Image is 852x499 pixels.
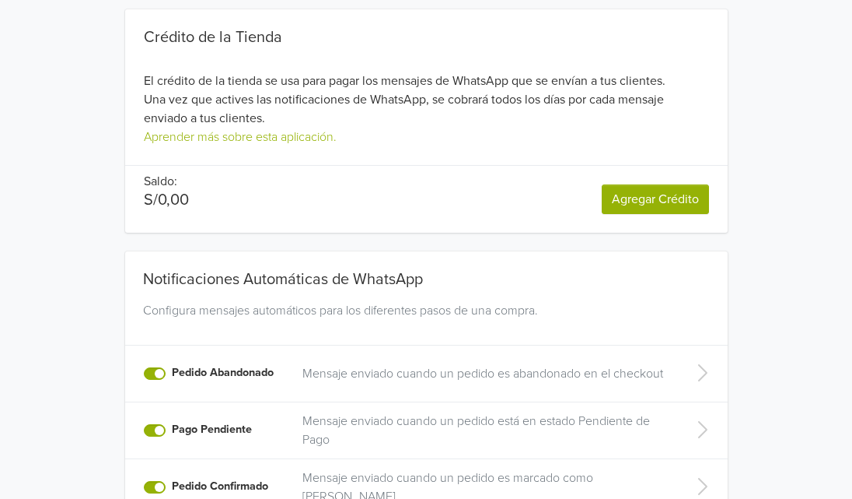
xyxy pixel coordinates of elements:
a: Aprender más sobre esta aplicación. [144,129,337,145]
a: Agregar Crédito [602,184,709,214]
div: Crédito de la Tienda [144,28,709,47]
label: Pedido Confirmado [172,478,268,495]
div: Configura mensajes automáticos para los diferentes pasos de una compra. [137,301,716,339]
div: Notificaciones Automáticas de WhatsApp [137,251,716,295]
a: Mensaje enviado cuando un pedido es abandonado en el checkout [302,364,669,383]
a: Mensaje enviado cuando un pedido está en estado Pendiente de Pago [302,412,669,449]
label: Pedido Abandonado [172,364,274,381]
label: Pago Pendiente [172,421,252,438]
p: S/0,00 [144,191,189,209]
div: El crédito de la tienda se usa para pagar los mensajes de WhatsApp que se envían a tus clientes. ... [125,28,728,146]
p: Saldo: [144,172,189,191]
